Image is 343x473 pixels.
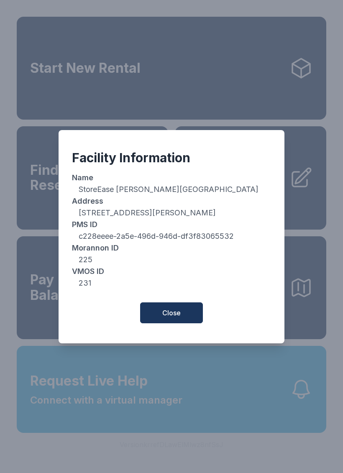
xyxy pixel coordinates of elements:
[72,277,271,289] dd: 231
[72,195,271,207] dt: Address
[72,230,271,242] dd: c228eeee-2a5e-496d-946d-df3f83065532
[72,266,271,277] dt: VMOS ID
[72,242,271,254] dt: Morannon ID
[72,172,271,184] dt: Name
[162,308,181,318] span: Close
[72,254,271,266] dd: 225
[72,207,271,219] dd: [STREET_ADDRESS][PERSON_NAME]
[72,219,271,230] dt: PMS ID
[72,184,271,195] dd: StoreEase [PERSON_NAME][GEOGRAPHIC_DATA]
[72,150,271,165] div: Facility Information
